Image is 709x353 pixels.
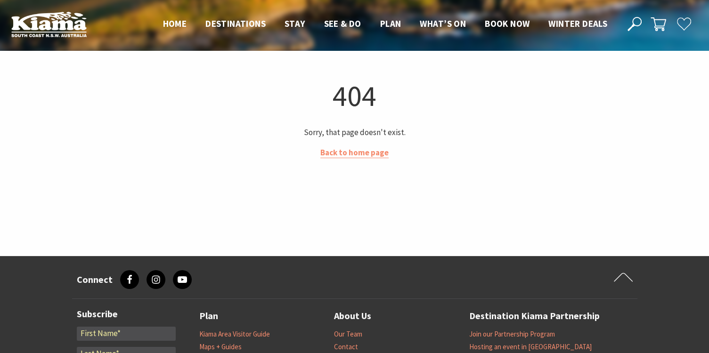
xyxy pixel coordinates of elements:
[469,329,555,339] a: Join our Partnership Program
[11,11,87,37] img: Kiama Logo
[76,126,634,139] p: Sorry, that page doesn't exist.
[77,274,113,285] h3: Connect
[77,327,176,341] input: First Name*
[569,316,670,335] div: EXPLORE WINTER DEALS
[199,308,218,324] a: Plan
[76,77,634,115] h1: 404
[205,18,266,29] span: Destinations
[285,18,305,29] span: Stay
[163,18,187,29] span: Home
[199,329,270,339] a: Kiama Area Visitor Guide
[380,18,401,29] span: Plan
[551,213,655,298] div: Unlock exclusive winter offers
[154,16,617,32] nav: Main Menu
[334,342,358,352] a: Contact
[469,308,600,324] a: Destination Kiama Partnership
[485,18,530,29] span: Book now
[199,342,242,352] a: Maps + Guides
[546,316,693,335] a: EXPLORE WINTER DEALS
[77,308,176,320] h3: Subscribe
[334,308,371,324] a: About Us
[324,18,361,29] span: See & Do
[320,147,389,158] a: Back to home page
[334,329,362,339] a: Our Team
[469,342,592,352] a: Hosting an event in [GEOGRAPHIC_DATA]
[420,18,466,29] span: What’s On
[548,18,607,29] span: Winter Deals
